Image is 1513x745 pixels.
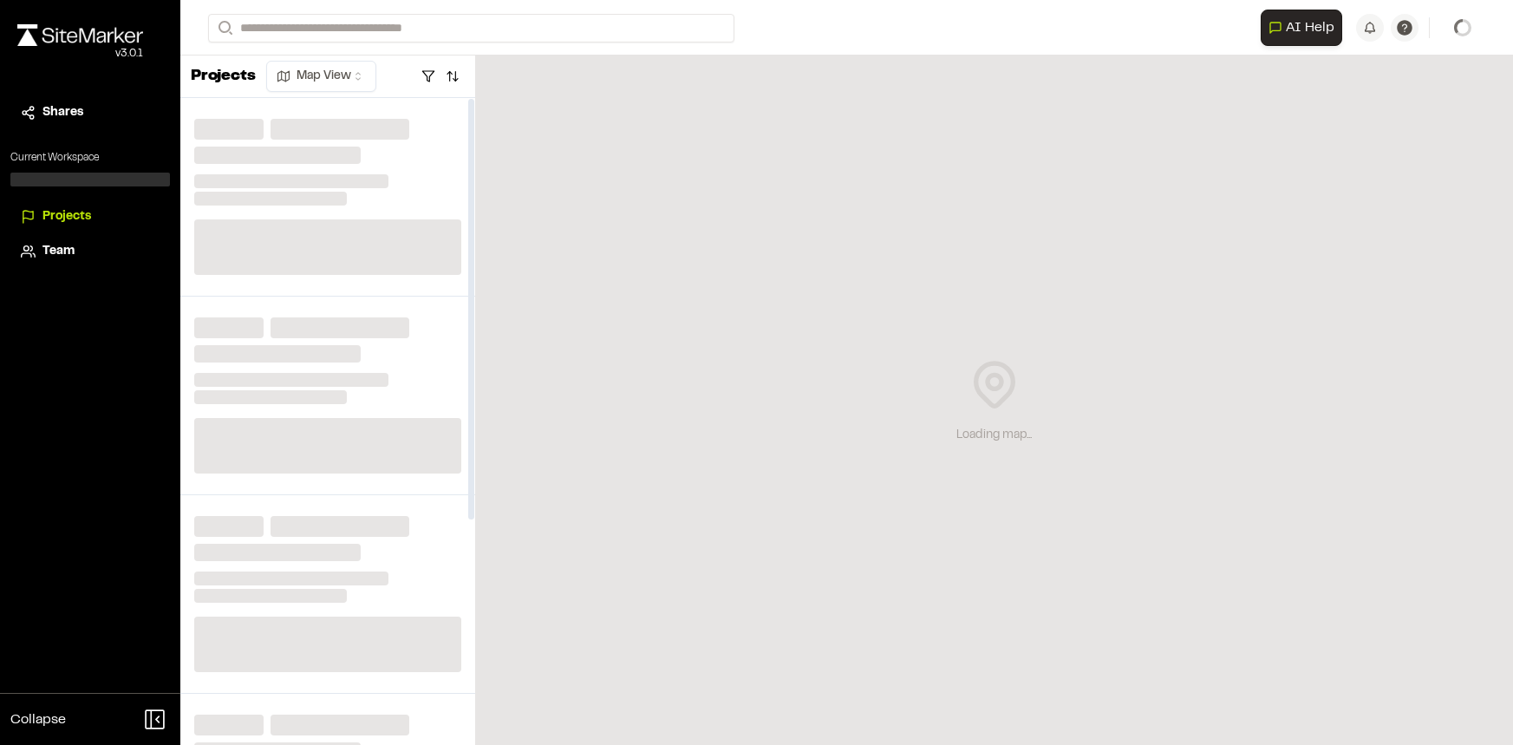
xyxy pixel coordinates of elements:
[10,709,66,730] span: Collapse
[17,24,143,46] img: rebrand.png
[956,426,1032,445] div: Loading map...
[208,14,239,42] button: Search
[21,103,160,122] a: Shares
[21,242,160,261] a: Team
[21,207,160,226] a: Projects
[17,46,143,62] div: Oh geez...please don't...
[1261,10,1349,46] div: Open AI Assistant
[1286,17,1334,38] span: AI Help
[191,65,256,88] p: Projects
[42,207,91,226] span: Projects
[10,150,170,166] p: Current Workspace
[42,242,75,261] span: Team
[42,103,83,122] span: Shares
[1261,10,1342,46] button: Open AI Assistant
